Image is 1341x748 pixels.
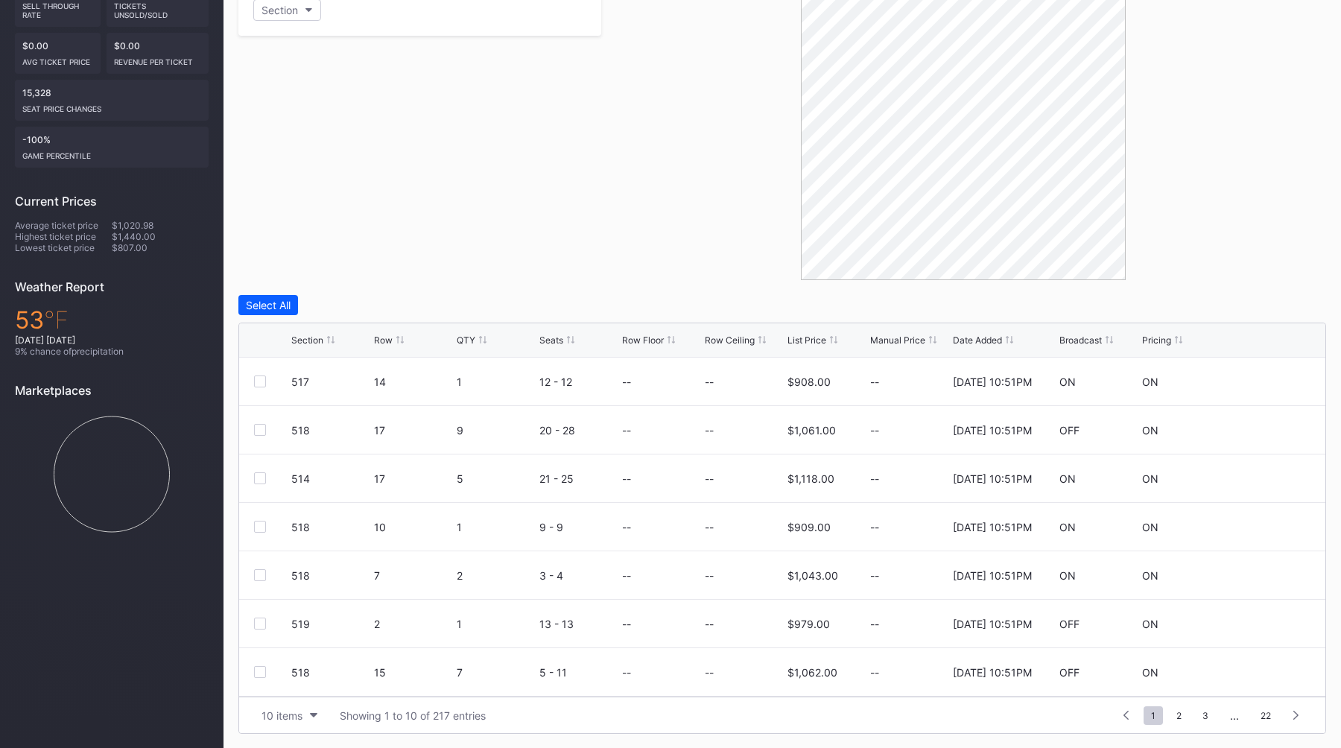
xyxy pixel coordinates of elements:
[457,472,536,485] div: 5
[374,569,453,582] div: 7
[953,569,1032,582] div: [DATE] 10:51PM
[705,472,714,485] div: --
[787,335,826,346] div: List Price
[457,335,475,346] div: QTY
[1142,472,1158,485] div: ON
[622,666,631,679] div: --
[374,375,453,388] div: 14
[15,409,209,539] svg: Chart title
[787,424,836,437] div: $1,061.00
[374,521,453,533] div: 10
[112,231,209,242] div: $1,440.00
[291,472,370,485] div: 514
[15,242,112,253] div: Lowest ticket price
[15,279,209,294] div: Weather Report
[374,618,453,630] div: 2
[622,375,631,388] div: --
[291,569,370,582] div: 518
[787,521,831,533] div: $909.00
[953,335,1002,346] div: Date Added
[1059,569,1076,582] div: ON
[261,4,298,16] div: Section
[705,569,714,582] div: --
[1219,709,1250,722] div: ...
[705,521,714,533] div: --
[457,618,536,630] div: 1
[291,521,370,533] div: 518
[787,666,837,679] div: $1,062.00
[539,472,618,485] div: 21 - 25
[870,618,949,630] div: --
[787,375,831,388] div: $908.00
[112,220,209,231] div: $1,020.98
[1059,335,1102,346] div: Broadcast
[787,569,838,582] div: $1,043.00
[1195,706,1216,725] span: 3
[1142,521,1158,533] div: ON
[374,666,453,679] div: 15
[238,295,298,315] button: Select All
[870,569,949,582] div: --
[1142,335,1171,346] div: Pricing
[374,472,453,485] div: 17
[15,305,209,335] div: 53
[539,521,618,533] div: 9 - 9
[705,375,714,388] div: --
[15,231,112,242] div: Highest ticket price
[457,375,536,388] div: 1
[22,98,201,113] div: seat price changes
[1253,706,1278,725] span: 22
[1142,375,1158,388] div: ON
[1059,666,1080,679] div: OFF
[870,424,949,437] div: --
[457,569,536,582] div: 2
[953,424,1032,437] div: [DATE] 10:51PM
[953,666,1032,679] div: [DATE] 10:51PM
[953,472,1032,485] div: [DATE] 10:51PM
[705,424,714,437] div: --
[15,220,112,231] div: Average ticket price
[622,569,631,582] div: --
[870,666,949,679] div: --
[457,666,536,679] div: 7
[705,666,714,679] div: --
[870,472,949,485] div: --
[539,335,563,346] div: Seats
[107,33,209,74] div: $0.00
[291,335,323,346] div: Section
[870,375,949,388] div: --
[374,424,453,437] div: 17
[254,706,325,726] button: 10 items
[22,51,93,66] div: Avg ticket price
[15,127,209,168] div: -100%
[457,424,536,437] div: 9
[1142,666,1158,679] div: ON
[622,424,631,437] div: --
[340,709,486,722] div: Showing 1 to 10 of 217 entries
[15,383,209,398] div: Marketplaces
[112,242,209,253] div: $807.00
[539,666,618,679] div: 5 - 11
[374,335,393,346] div: Row
[953,375,1032,388] div: [DATE] 10:51PM
[705,618,714,630] div: --
[870,335,925,346] div: Manual Price
[787,618,830,630] div: $979.00
[1142,569,1158,582] div: ON
[953,521,1032,533] div: [DATE] 10:51PM
[44,305,69,335] span: ℉
[622,472,631,485] div: --
[787,472,834,485] div: $1,118.00
[291,666,370,679] div: 518
[15,346,209,357] div: 9 % chance of precipitation
[539,424,618,437] div: 20 - 28
[15,33,101,74] div: $0.00
[622,618,631,630] div: --
[1059,521,1076,533] div: ON
[622,521,631,533] div: --
[1059,424,1080,437] div: OFF
[953,618,1032,630] div: [DATE] 10:51PM
[1144,706,1163,725] span: 1
[539,569,618,582] div: 3 - 4
[1169,706,1189,725] span: 2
